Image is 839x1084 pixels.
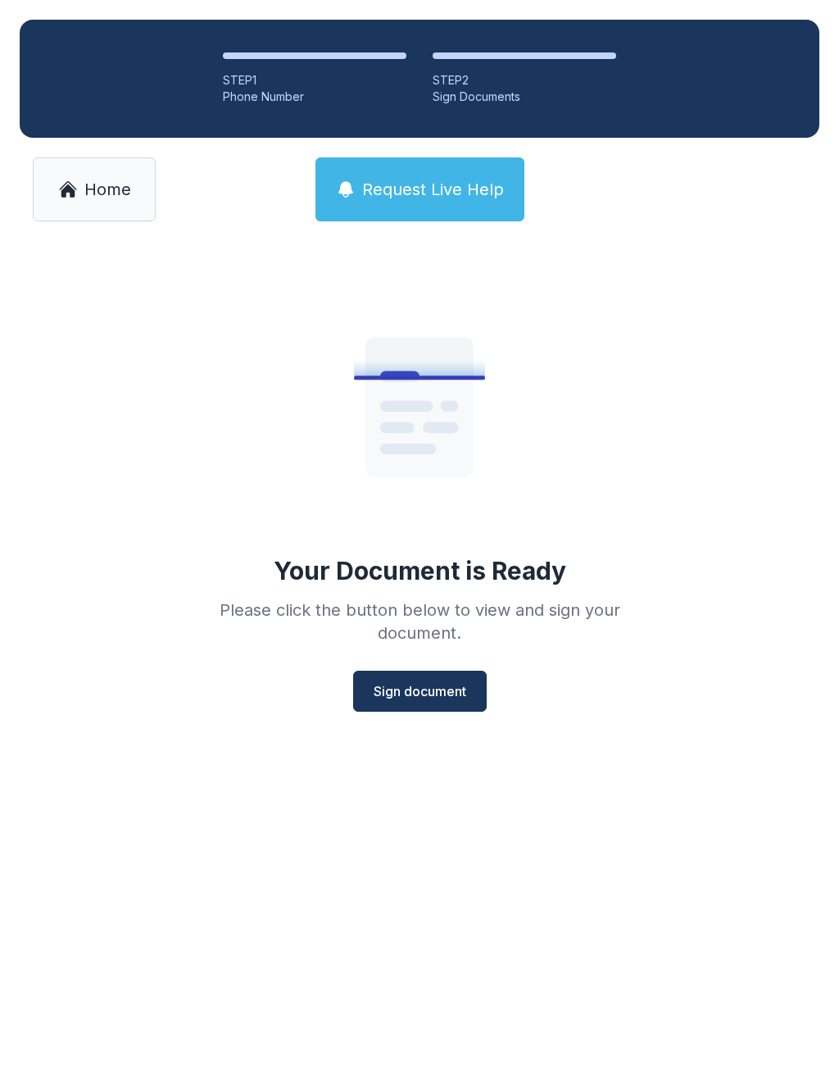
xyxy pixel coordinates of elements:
[184,599,655,644] div: Please click the button below to view and sign your document.
[433,72,616,89] div: STEP 2
[223,89,406,105] div: Phone Number
[374,681,466,701] span: Sign document
[362,178,504,201] span: Request Live Help
[223,72,406,89] div: STEP 1
[433,89,616,105] div: Sign Documents
[274,556,566,585] div: Your Document is Ready
[84,178,131,201] span: Home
